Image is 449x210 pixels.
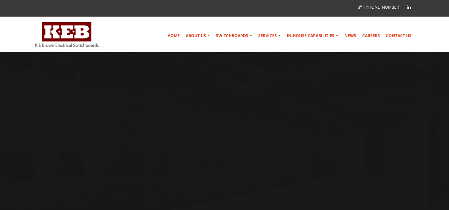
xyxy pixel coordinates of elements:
a: About Us [183,29,213,42]
a: Home [165,29,182,42]
a: Switchboards [213,29,255,42]
a: Contact Us [383,29,414,42]
a: In-house Capabilities [284,29,341,42]
a: Careers [360,29,383,42]
a: [PHONE_NUMBER] [358,4,400,10]
a: News [342,29,359,42]
a: Services [256,29,283,42]
a: Linkedin [404,2,414,12]
img: K E Brown Electrical Switchboards [35,22,99,47]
